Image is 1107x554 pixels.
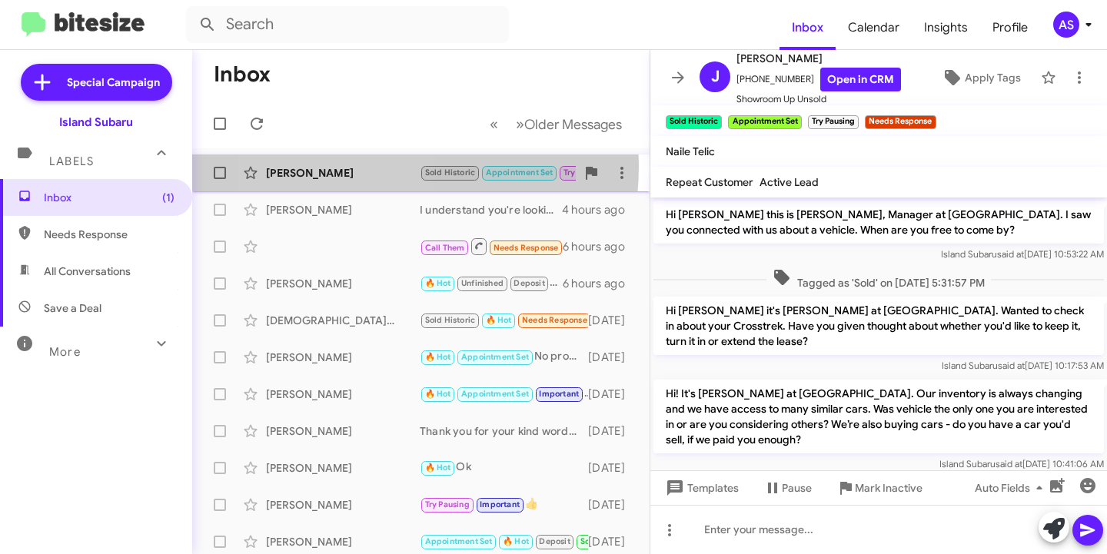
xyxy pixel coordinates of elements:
div: [PERSON_NAME] [266,534,420,549]
div: [PERSON_NAME] [266,497,420,513]
span: Try Pausing [563,168,608,177]
span: Island Subaru [DATE] 10:17:53 AM [942,360,1104,371]
span: Needs Response [44,227,175,242]
span: 🔥 Hot [425,463,451,473]
div: Thank you for your kind words! If you ever consider selling your car or have questions, feel free... [420,423,588,439]
div: 6 hours ago [563,239,637,254]
p: Hi [PERSON_NAME] it's [PERSON_NAME] at [GEOGRAPHIC_DATA]. Wanted to check in about your Crosstrek... [653,297,1104,355]
span: Unfinished [461,278,504,288]
div: Good Morning [PERSON_NAME]! Congratulations on your new vehicle! How are you liking it? [420,274,563,292]
div: [DATE] [588,534,637,549]
div: [PERSON_NAME] [266,276,420,291]
div: We will see you then! [420,532,588,550]
small: Sold Historic [666,115,722,129]
span: [PHONE_NUMBER] [736,68,901,91]
span: Needs Response [522,315,587,325]
span: Important [539,389,579,399]
span: Needs Response [494,243,559,253]
a: Special Campaign [21,64,172,101]
span: All Conversations [44,264,131,279]
span: Active Lead [760,175,819,189]
span: Showroom Up Unsold [736,91,901,107]
span: said at [996,458,1022,469]
span: Call Them [425,243,465,253]
span: Deposit [514,278,544,288]
span: Older Messages [524,116,622,133]
div: Island Subaru [59,114,133,130]
span: Important [480,499,520,509]
div: Inbound Call [420,237,563,256]
span: Insights [912,5,980,50]
span: Try Pausing [425,499,470,509]
nav: Page navigation example [481,108,631,140]
div: [PERSON_NAME] [266,386,420,402]
div: I understand you're looking for pricing information. To provide the best assistance, it's ideal t... [420,202,562,217]
div: [DEMOGRAPHIC_DATA][PERSON_NAME] [266,313,420,328]
div: [DATE] [588,423,637,439]
span: Repeat Customer [666,175,753,189]
a: Calendar [836,5,912,50]
span: Appointment Set [425,536,493,546]
button: Auto Fields [962,474,1061,502]
small: Try Pausing [808,115,859,129]
input: Search [186,6,509,43]
span: Sold Historic [425,315,476,325]
span: Appointment Set [461,352,529,362]
div: [PERSON_NAME] [266,423,420,439]
span: 🔥 Hot [503,536,529,546]
span: 🔥 Hot [486,315,512,325]
span: J [711,65,720,89]
span: Pause [782,474,812,502]
div: [DATE] [588,350,637,365]
a: Open in CRM [820,68,901,91]
small: Needs Response [865,115,936,129]
a: Inbox [780,5,836,50]
span: Island Subaru [DATE] 10:41:06 AM [939,458,1104,469]
button: Mark Inactive [824,474,935,502]
span: said at [997,248,1024,260]
span: Deposit [539,536,570,546]
span: Apply Tags [965,64,1021,91]
span: [PERSON_NAME] [736,49,901,68]
span: « [490,114,498,134]
button: Apply Tags [928,64,1033,91]
span: Island Subaru [DATE] 10:53:22 AM [941,248,1104,260]
span: » [516,114,524,134]
span: Mark Inactive [855,474,922,502]
span: Tagged as 'Sold' on [DATE] 5:31:57 PM [766,268,991,290]
h1: Inbox [214,62,271,87]
span: 🔥 Hot [425,278,451,288]
span: Appointment Set [486,168,553,177]
span: Inbox [44,190,175,205]
span: Sold Verified [580,536,631,546]
span: More [49,345,81,359]
div: [DATE] [588,460,637,476]
span: said at [998,360,1025,371]
span: Save a Deal [44,300,101,316]
button: Pause [751,474,824,502]
div: [DATE] [588,313,637,328]
div: No problem! Looking forward to meeting you then! [420,348,588,366]
span: Appointment Set [461,389,529,399]
button: Previous [480,108,507,140]
div: [PERSON_NAME] [266,460,420,476]
div: [PERSON_NAME] [266,350,420,365]
div: AS [1053,12,1079,38]
div: [PERSON_NAME] [266,202,420,217]
span: Profile [980,5,1040,50]
p: Hi! It's [PERSON_NAME] at [GEOGRAPHIC_DATA]. Our inventory is always changing and we have access ... [653,380,1104,453]
span: Auto Fields [975,474,1049,502]
button: Templates [650,474,751,502]
span: Naile Telic [666,144,715,158]
div: [PERSON_NAME] [266,165,420,181]
div: [DATE] [588,386,637,402]
small: Appointment Set [728,115,801,129]
span: (1) [162,190,175,205]
div: 4 hours ago [562,202,637,217]
div: 6 hours ago [563,276,637,291]
div: Yes that is correct! See you soon 🙂 [420,385,588,403]
div: Just a heads up, I am going to be about 5-10 min late [420,311,588,329]
div: 👍 [420,496,588,513]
